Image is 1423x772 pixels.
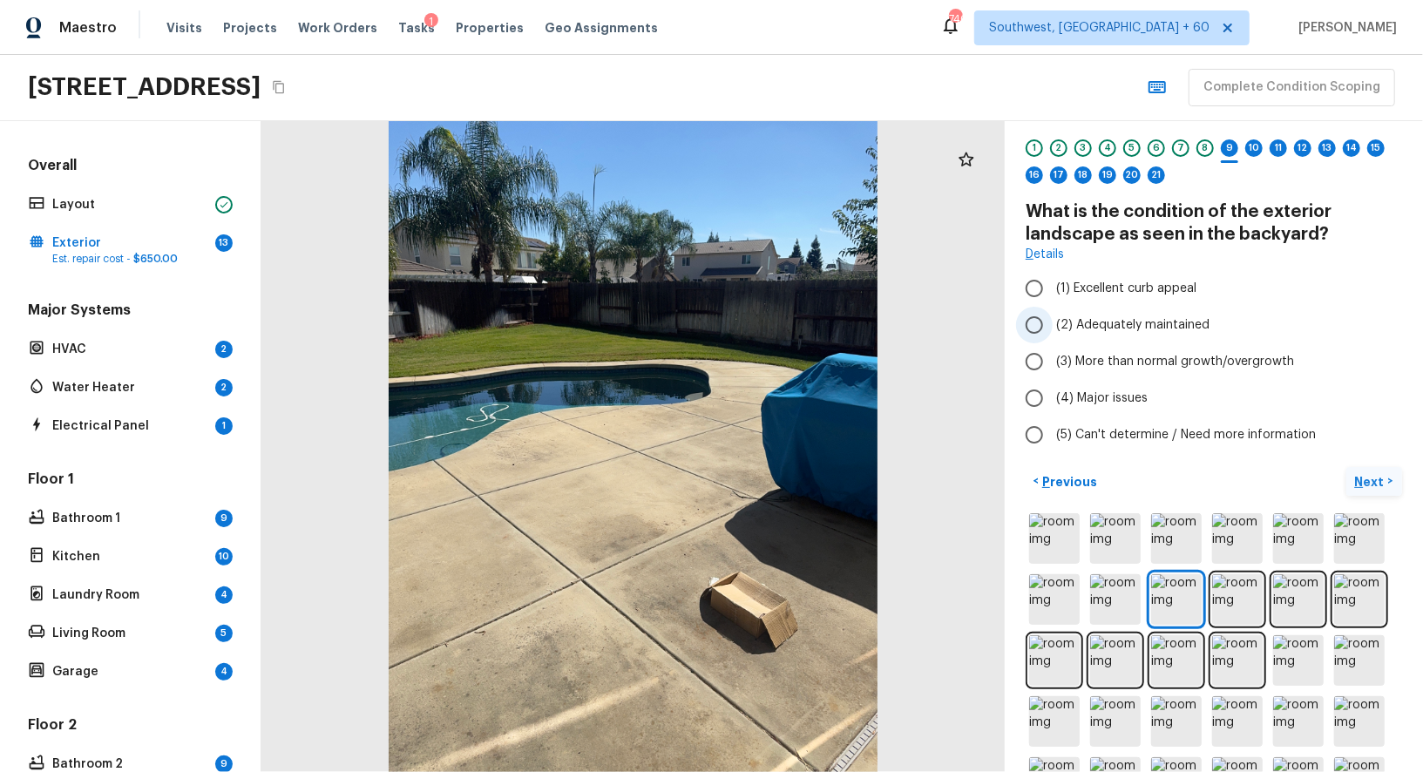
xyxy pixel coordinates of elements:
[223,19,277,37] span: Projects
[1056,316,1210,334] span: (2) Adequately maintained
[52,510,208,527] p: Bathroom 1
[1334,635,1385,686] img: room img
[949,10,961,28] div: 740
[989,19,1210,37] span: Southwest, [GEOGRAPHIC_DATA] + 60
[28,71,261,103] h2: [STREET_ADDRESS]
[1029,635,1080,686] img: room img
[1291,19,1397,37] span: [PERSON_NAME]
[215,625,233,642] div: 5
[52,663,208,681] p: Garage
[545,19,658,37] span: Geo Assignments
[1273,635,1324,686] img: room img
[1270,139,1287,157] div: 11
[1151,513,1202,564] img: room img
[1074,139,1092,157] div: 3
[1099,166,1116,184] div: 19
[215,510,233,527] div: 9
[1026,200,1402,246] h4: What is the condition of the exterior landscape as seen in the backyard?
[298,19,377,37] span: Work Orders
[1026,246,1064,263] a: Details
[215,341,233,358] div: 2
[215,586,233,604] div: 4
[1074,166,1092,184] div: 18
[52,586,208,604] p: Laundry Room
[24,156,236,179] h5: Overall
[1245,139,1263,157] div: 10
[215,663,233,681] div: 4
[52,252,208,266] p: Est. repair cost -
[133,254,178,264] span: $650.00
[1196,139,1214,157] div: 8
[1026,139,1043,157] div: 1
[456,19,524,37] span: Properties
[424,13,438,30] div: 1
[268,76,290,98] button: Copy Address
[52,341,208,358] p: HVAC
[1056,426,1316,444] span: (5) Can't determine / Need more information
[1050,139,1067,157] div: 2
[52,417,208,435] p: Electrical Panel
[1056,280,1196,297] span: (1) Excellent curb appeal
[52,234,208,252] p: Exterior
[1273,696,1324,747] img: room img
[24,301,236,323] h5: Major Systems
[1090,574,1141,625] img: room img
[1273,574,1324,625] img: room img
[1151,696,1202,747] img: room img
[1090,513,1141,564] img: room img
[215,548,233,565] div: 10
[1318,139,1336,157] div: 13
[59,19,117,37] span: Maestro
[1026,467,1104,496] button: <Previous
[398,22,435,34] span: Tasks
[1334,696,1385,747] img: room img
[215,234,233,252] div: 13
[1221,139,1238,157] div: 9
[24,470,236,492] h5: Floor 1
[1367,139,1385,157] div: 15
[1123,139,1141,157] div: 5
[215,417,233,435] div: 1
[1334,513,1385,564] img: room img
[1090,696,1141,747] img: room img
[1056,389,1148,407] span: (4) Major issues
[215,379,233,396] div: 2
[1212,513,1263,564] img: room img
[1090,635,1141,686] img: room img
[1334,574,1385,625] img: room img
[1212,696,1263,747] img: room img
[1123,166,1141,184] div: 20
[24,715,236,738] h5: Floor 2
[1343,139,1360,157] div: 14
[1039,473,1097,491] p: Previous
[52,625,208,642] p: Living Room
[1029,513,1080,564] img: room img
[52,379,208,396] p: Water Heater
[1050,166,1067,184] div: 17
[1294,139,1311,157] div: 12
[1212,574,1263,625] img: room img
[1273,513,1324,564] img: room img
[1172,139,1189,157] div: 7
[52,548,208,565] p: Kitchen
[52,196,208,213] p: Layout
[1056,353,1294,370] span: (3) More than normal growth/overgrowth
[1346,467,1402,496] button: Next>
[1099,139,1116,157] div: 4
[1212,635,1263,686] img: room img
[1151,635,1202,686] img: room img
[1026,166,1043,184] div: 16
[1029,696,1080,747] img: room img
[1151,574,1202,625] img: room img
[166,19,202,37] span: Visits
[1148,139,1165,157] div: 6
[1148,166,1165,184] div: 21
[1355,473,1388,491] p: Next
[1029,574,1080,625] img: room img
